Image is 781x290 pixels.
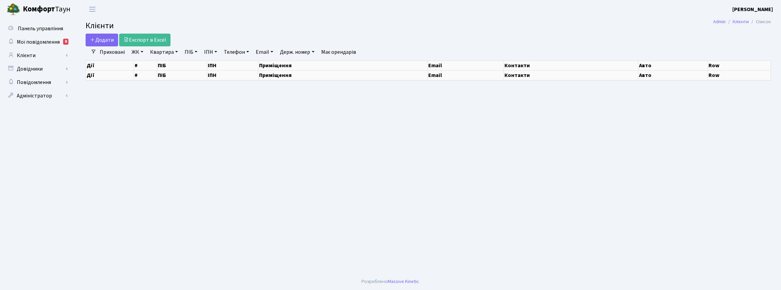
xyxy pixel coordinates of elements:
[703,15,781,29] nav: breadcrumb
[361,278,420,285] div: Розроблено .
[733,18,749,25] a: Клієнти
[427,60,503,70] th: Email
[23,4,55,14] b: Комфорт
[182,46,200,58] a: ПІБ
[86,70,134,80] th: Дії
[3,89,70,102] a: Адміністратор
[638,70,708,80] th: Авто
[129,46,146,58] a: ЖК
[17,38,60,46] span: Мої повідомлення
[708,70,771,80] th: Row
[638,60,708,70] th: Авто
[713,18,726,25] a: Admin
[84,4,101,15] button: Переключити навігацію
[388,278,419,285] a: Massive Kinetic
[157,70,207,80] th: ПІБ
[427,70,503,80] th: Email
[708,60,771,70] th: Row
[97,46,128,58] a: Приховані
[3,49,70,62] a: Клієнти
[147,46,181,58] a: Квартира
[504,70,638,80] th: Контакти
[63,39,68,45] div: 6
[3,62,70,76] a: Довідники
[18,25,63,32] span: Панель управління
[3,35,70,49] a: Мої повідомлення6
[3,76,70,89] a: Повідомлення
[90,36,114,44] span: Додати
[319,46,359,58] a: Має орендарів
[134,70,157,80] th: #
[258,60,427,70] th: Приміщення
[749,18,771,26] li: Список
[23,4,70,15] span: Таун
[277,46,317,58] a: Держ. номер
[504,60,638,70] th: Контакти
[207,60,258,70] th: ІПН
[3,22,70,35] a: Панель управління
[253,46,276,58] a: Email
[86,60,134,70] th: Дії
[201,46,220,58] a: ІПН
[207,70,258,80] th: ІПН
[157,60,207,70] th: ПІБ
[258,70,427,80] th: Приміщення
[86,20,114,32] span: Клієнти
[732,6,773,13] b: [PERSON_NAME]
[221,46,252,58] a: Телефон
[86,34,118,46] a: Додати
[7,3,20,16] img: logo.png
[732,5,773,13] a: [PERSON_NAME]
[134,60,157,70] th: #
[119,34,170,46] a: Експорт в Excel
